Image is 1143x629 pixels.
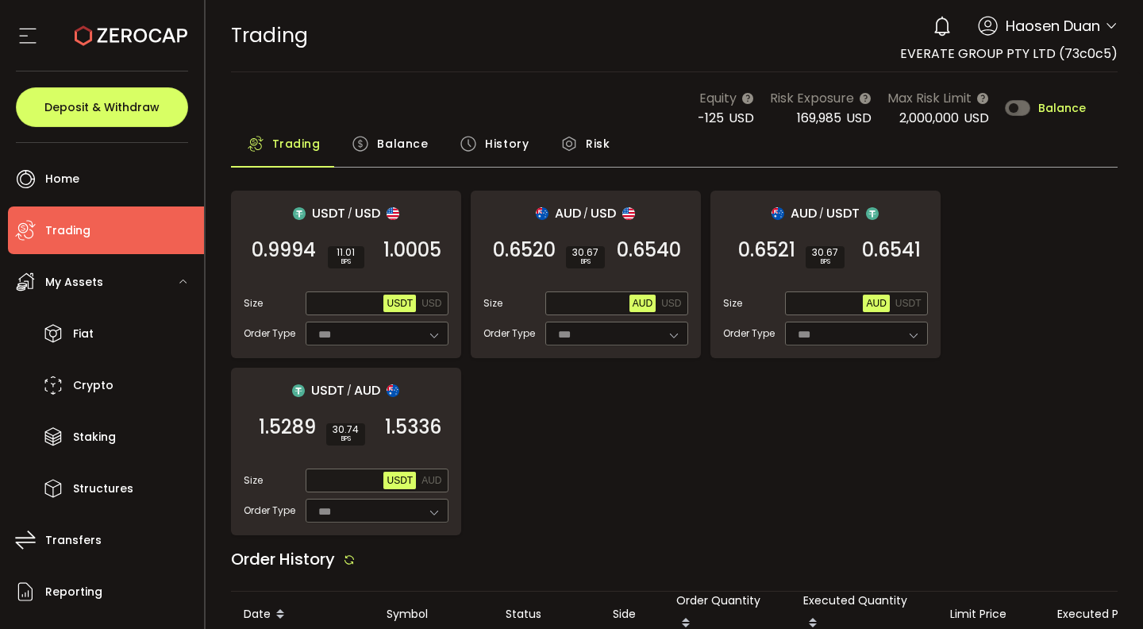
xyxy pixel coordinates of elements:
[333,434,359,444] i: BPS
[866,298,886,309] span: AUD
[1006,15,1100,37] span: Haosen Duan
[633,298,652,309] span: AUD
[729,109,754,127] span: USD
[536,207,548,220] img: aud_portfolio.svg
[791,203,817,223] span: AUD
[259,419,316,435] span: 1.5289
[348,206,352,221] em: /
[819,206,824,221] em: /
[347,384,352,398] em: /
[252,242,316,258] span: 0.9994
[812,257,838,267] i: BPS
[387,207,399,220] img: usd_portfolio.svg
[73,477,133,500] span: Structures
[493,605,600,623] div: Status
[629,295,656,312] button: AUD
[45,271,103,294] span: My Assets
[73,322,94,345] span: Fiat
[483,296,502,311] span: Size
[45,529,102,552] span: Transfers
[383,242,441,258] span: 1.0005
[293,207,306,220] img: usdt_portfolio.svg
[622,207,635,220] img: usd_portfolio.svg
[964,109,989,127] span: USD
[555,203,581,223] span: AUD
[387,298,413,309] span: USDT
[292,384,305,397] img: usdt_portfolio.svg
[661,298,681,309] span: USD
[421,298,441,309] span: USD
[73,426,116,449] span: Staking
[377,128,428,160] span: Balance
[374,605,493,623] div: Symbol
[1038,102,1086,114] span: Balance
[311,380,344,400] span: USDT
[231,548,335,570] span: Order History
[699,88,737,108] span: Equity
[846,109,872,127] span: USD
[899,109,959,127] span: 2,000,000
[862,242,921,258] span: 0.6541
[231,21,308,49] span: Trading
[45,168,79,191] span: Home
[387,475,413,486] span: USDT
[45,581,102,604] span: Reporting
[797,109,841,127] span: 169,985
[600,605,664,623] div: Side
[334,248,358,257] span: 11.01
[954,457,1143,629] iframe: Chat Widget
[383,472,416,489] button: USDT
[16,87,188,127] button: Deposit & Withdraw
[244,504,295,518] span: Order Type
[583,206,588,221] em: /
[617,242,681,258] span: 0.6540
[231,601,374,628] div: Date
[483,326,535,341] span: Order Type
[418,472,444,489] button: AUD
[892,295,925,312] button: USDT
[272,128,321,160] span: Trading
[900,44,1118,63] span: EVERATE GROUP PTY LTD (73c0c5)
[334,257,358,267] i: BPS
[355,203,380,223] span: USD
[658,295,684,312] button: USD
[937,605,1045,623] div: Limit Price
[572,257,598,267] i: BPS
[826,203,860,223] span: USDT
[723,326,775,341] span: Order Type
[387,384,399,397] img: aud_portfolio.svg
[421,475,441,486] span: AUD
[383,295,416,312] button: USDT
[312,203,345,223] span: USDT
[863,295,889,312] button: AUD
[493,242,556,258] span: 0.6520
[385,419,441,435] span: 1.5336
[772,207,784,220] img: aud_portfolio.svg
[244,473,263,488] span: Size
[812,248,838,257] span: 30.67
[591,203,616,223] span: USD
[44,102,160,113] span: Deposit & Withdraw
[333,425,359,434] span: 30.74
[485,128,529,160] span: History
[895,298,922,309] span: USDT
[244,326,295,341] span: Order Type
[418,295,444,312] button: USD
[887,88,972,108] span: Max Risk Limit
[738,242,795,258] span: 0.6521
[572,248,598,257] span: 30.67
[723,296,742,311] span: Size
[770,88,854,108] span: Risk Exposure
[244,296,263,311] span: Size
[586,128,610,160] span: Risk
[698,109,724,127] span: -125
[73,374,114,397] span: Crypto
[866,207,879,220] img: usdt_portfolio.svg
[45,219,90,242] span: Trading
[354,380,380,400] span: AUD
